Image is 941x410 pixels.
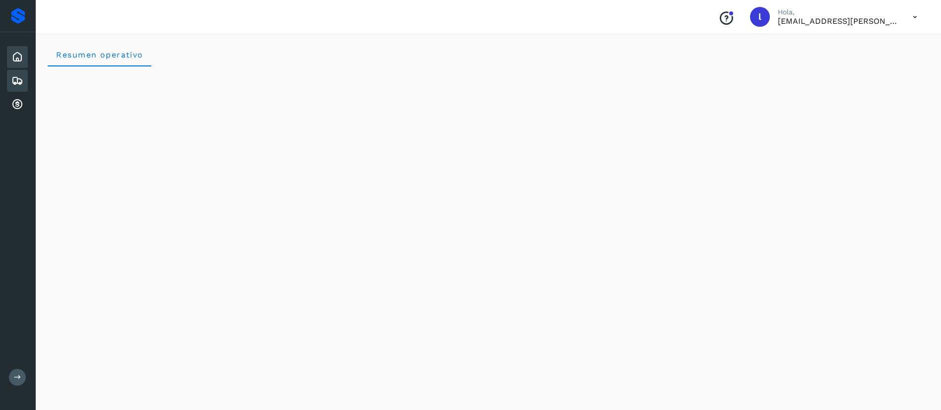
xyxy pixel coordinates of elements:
p: Hola, [778,8,897,16]
div: Embarques [7,70,28,92]
div: Inicio [7,46,28,68]
span: Resumen operativo [56,50,143,59]
div: Cuentas por cobrar [7,94,28,116]
p: lauraamalia.castillo@xpertal.com [778,16,897,26]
